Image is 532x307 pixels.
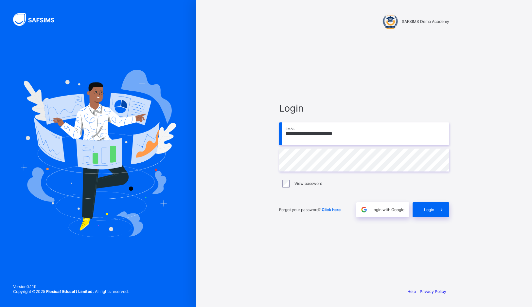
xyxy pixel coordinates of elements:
[46,289,94,294] strong: Flexisaf Edusoft Limited.
[424,207,434,212] span: Login
[294,181,322,186] label: View password
[420,289,446,294] a: Privacy Policy
[322,207,341,212] a: Click here
[402,19,449,24] span: SAFSIMS Demo Academy
[279,102,449,114] span: Login
[407,289,416,294] a: Help
[13,13,62,26] img: SAFSIMS Logo
[13,289,129,294] span: Copyright © 2025 All rights reserved.
[13,284,129,289] span: Version 0.1.19
[371,207,404,212] span: Login with Google
[279,207,341,212] span: Forgot your password?
[360,206,368,213] img: google.396cfc9801f0270233282035f929180a.svg
[20,70,176,237] img: Hero Image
